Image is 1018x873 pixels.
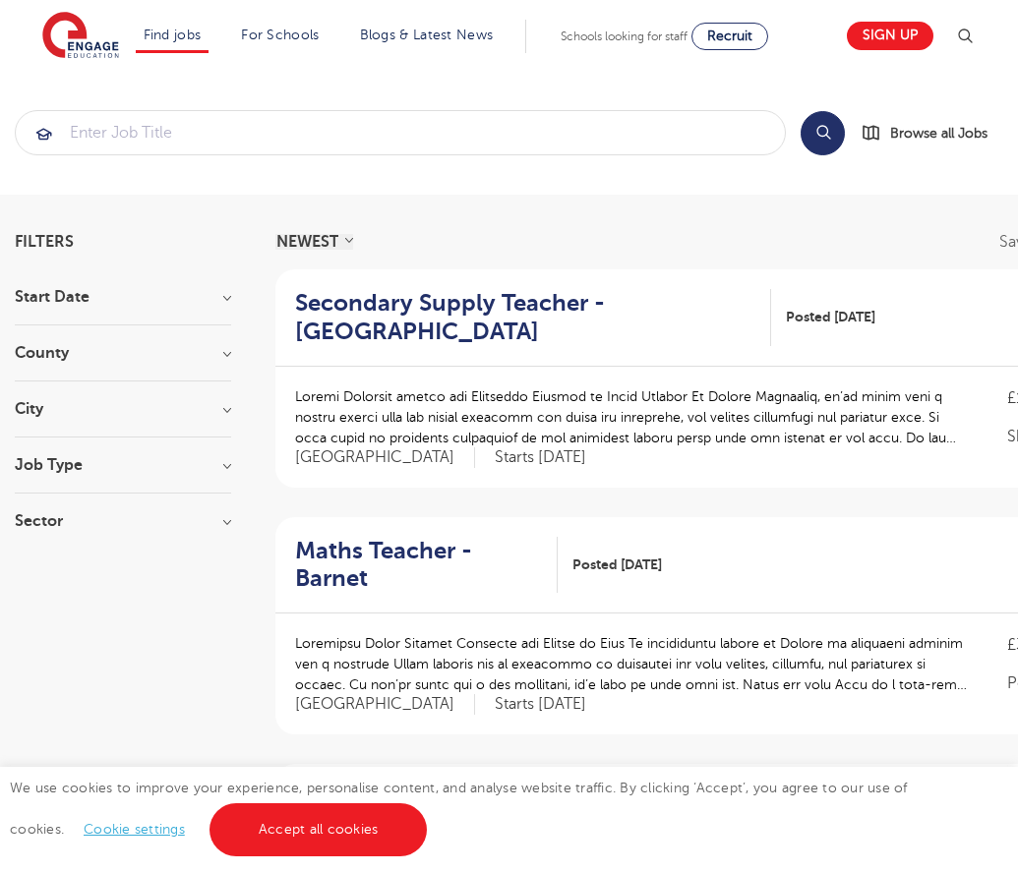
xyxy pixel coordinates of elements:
[801,111,845,155] button: Search
[890,122,988,145] span: Browse all Jobs
[15,110,786,155] div: Submit
[15,234,74,250] span: Filters
[15,401,231,417] h3: City
[572,554,662,575] span: Posted [DATE]
[495,447,586,468] p: Starts [DATE]
[295,289,755,346] h2: Secondary Supply Teacher - [GEOGRAPHIC_DATA]
[495,694,586,715] p: Starts [DATE]
[16,111,785,154] input: Submit
[10,781,908,837] span: We use cookies to improve your experience, personalise content, and analyse website traffic. By c...
[707,29,752,43] span: Recruit
[295,289,771,346] a: Secondary Supply Teacher - [GEOGRAPHIC_DATA]
[861,122,1003,145] a: Browse all Jobs
[847,22,933,50] a: Sign up
[15,289,231,305] h3: Start Date
[15,345,231,361] h3: County
[295,386,968,448] p: Loremi Dolorsit ametco adi Elitseddo Eiusmod te Incid Utlabor Et Dolore Magnaaliq, en’ad minim ve...
[15,457,231,473] h3: Job Type
[295,537,542,594] h2: Maths Teacher - Barnet
[295,633,968,695] p: Loremipsu Dolor Sitamet Consecte adi Elitse do Eius Te incididuntu labore et Dolore ma aliquaeni ...
[295,694,475,715] span: [GEOGRAPHIC_DATA]
[360,28,494,42] a: Blogs & Latest News
[786,307,875,327] span: Posted [DATE]
[42,12,119,61] img: Engage Education
[84,822,185,837] a: Cookie settings
[210,803,428,856] a: Accept all cookies
[241,28,319,42] a: For Schools
[561,29,688,43] span: Schools looking for staff
[691,23,768,50] a: Recruit
[295,537,558,594] a: Maths Teacher - Barnet
[295,447,475,468] span: [GEOGRAPHIC_DATA]
[144,28,202,42] a: Find jobs
[15,513,231,529] h3: Sector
